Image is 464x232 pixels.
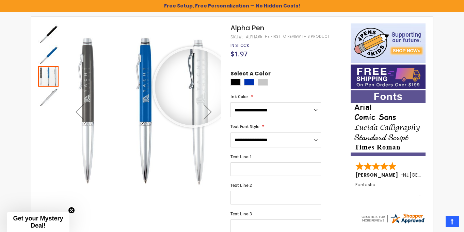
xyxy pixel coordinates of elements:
span: Text Font Style [230,124,259,129]
span: $1.97 [230,49,247,58]
img: Free shipping on orders over $199 [351,65,426,89]
img: Alpha Pen [66,33,221,189]
span: Select A Color [230,70,271,79]
div: Alpha [246,34,258,40]
span: Text Line 3 [230,211,252,217]
span: Get your Mystery Deal! [13,215,63,229]
img: 4pens 4 kids [351,23,426,63]
a: Be the first to review this product [258,34,329,39]
div: Previous [66,23,93,200]
div: Next [194,23,221,200]
div: Black [230,79,241,86]
div: Availability [230,43,249,48]
img: font-personalization-examples [351,90,426,156]
strong: SKU [230,34,243,40]
div: Get your Mystery Deal!Close teaser [7,212,69,232]
span: Alpha Pen [230,23,264,33]
span: Text Line 2 [230,182,252,188]
span: In stock [230,42,249,48]
div: Alpha Pen [38,23,59,44]
img: Alpha Pen [38,87,59,108]
span: [GEOGRAPHIC_DATA] [410,172,460,178]
div: Silver [258,79,268,86]
img: Alpha Pen [38,45,59,66]
span: [PERSON_NAME] [355,172,400,178]
img: Alpha Pen [38,24,59,44]
button: Close teaser [68,207,75,214]
div: Blue [244,79,254,86]
span: Ink Color [230,94,248,100]
span: Text Line 1 [230,154,252,160]
div: Alpha Pen [38,66,59,87]
span: - , [400,172,460,178]
span: NJ [403,172,409,178]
